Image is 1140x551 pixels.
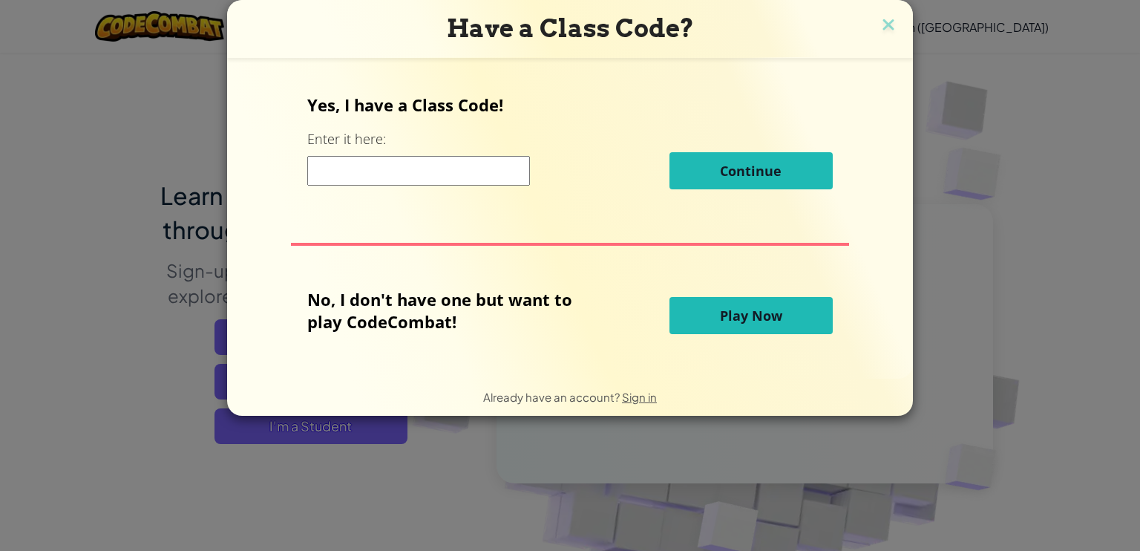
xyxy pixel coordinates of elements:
[720,307,782,325] span: Play Now
[720,162,782,180] span: Continue
[307,288,594,333] p: No, I don't have one but want to play CodeCombat!
[669,152,833,189] button: Continue
[622,390,657,404] a: Sign in
[307,130,386,149] label: Enter it here:
[483,390,622,404] span: Already have an account?
[307,94,832,116] p: Yes, I have a Class Code!
[447,13,694,43] span: Have a Class Code?
[669,297,833,334] button: Play Now
[879,15,898,37] img: close icon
